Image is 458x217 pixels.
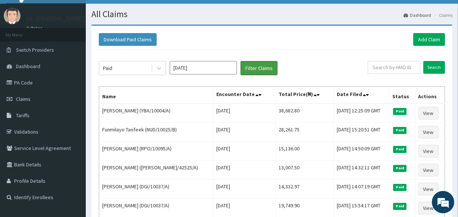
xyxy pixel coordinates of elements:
[26,15,114,22] p: St. [PERSON_NAME] eye clinic
[16,112,29,119] span: Tariffs
[393,165,407,172] span: Paid
[432,12,452,18] li: Claims
[99,103,213,123] td: [PERSON_NAME] (YBA/10004/A)
[333,103,389,123] td: [DATE] 12:25:09 GMT
[16,47,54,53] span: Switch Providers
[393,108,407,115] span: Paid
[418,107,439,119] a: View
[213,142,276,161] td: [DATE]
[4,7,21,24] img: User Image
[43,63,103,138] span: We're online!
[276,142,333,161] td: 15,136.00
[423,61,445,74] input: Search
[103,64,112,72] div: Paid
[418,145,439,157] a: View
[276,161,333,180] td: 13,007.50
[333,87,389,104] th: Date Filed
[99,123,213,142] td: Funmilayo Taofeek (NUD/10025/B)
[213,180,276,199] td: [DATE]
[170,61,237,74] input: Select Month and Year
[39,42,125,51] div: Chat with us now
[276,180,333,199] td: 14,332.97
[241,61,277,75] button: Filter Claims
[213,103,276,123] td: [DATE]
[26,26,44,31] a: Online
[91,9,452,19] h1: All Claims
[122,4,140,22] div: Minimize live chat window
[4,141,142,167] textarea: Type your message and hit 'Enter'
[404,12,431,18] a: Dashboard
[393,203,407,210] span: Paid
[333,180,389,199] td: [DATE] 14:07:19 GMT
[213,161,276,180] td: [DATE]
[413,33,445,46] a: Add Claim
[418,126,439,138] a: View
[393,184,407,191] span: Paid
[418,164,439,176] a: View
[333,123,389,142] td: [DATE] 15:20:51 GMT
[99,161,213,180] td: [PERSON_NAME] ([PERSON_NAME]/42525/A)
[276,103,333,123] td: 38,682.80
[99,180,213,199] td: [PERSON_NAME] (DGI/10037/A)
[213,87,276,104] th: Encounter Date
[276,87,333,104] th: Total Price(₦)
[99,33,157,46] button: Download Paid Claims
[99,142,213,161] td: [PERSON_NAME] (RPO/10095/A)
[368,61,421,74] input: Search by HMO ID
[393,127,407,134] span: Paid
[213,123,276,142] td: [DATE]
[389,87,415,104] th: Status
[16,96,31,102] span: Claims
[418,202,439,214] a: View
[276,123,333,142] td: 28,261.75
[99,87,213,104] th: Name
[14,37,30,56] img: d_794563401_company_1708531726252_794563401
[333,142,389,161] td: [DATE] 14:50:09 GMT
[16,63,40,70] span: Dashboard
[393,146,407,153] span: Paid
[415,87,445,104] th: Actions
[333,161,389,180] td: [DATE] 14:32:11 GMT
[418,183,439,195] a: View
